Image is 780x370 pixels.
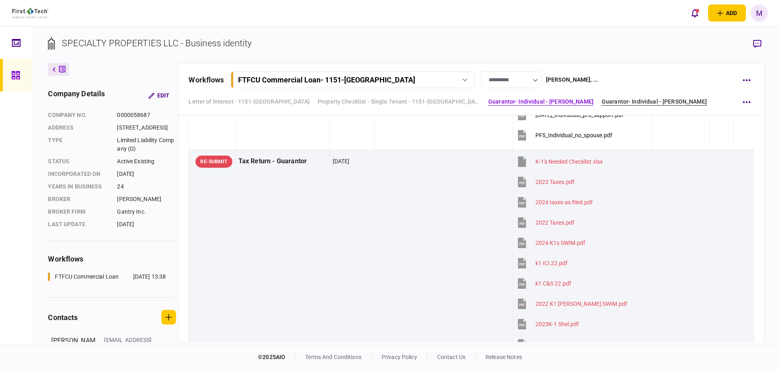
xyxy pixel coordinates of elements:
div: 2022 K1 ELDREDGE SWIM.pdf [535,301,627,307]
div: 2023 Taxes.pdf [535,179,574,185]
div: k1 ICI 22.pdf [535,260,568,266]
div: company details [48,88,105,103]
button: Edit [142,88,176,103]
a: release notes [485,354,522,360]
a: Letter of Interest - 1151-[GEOGRAPHIC_DATA] [188,97,310,106]
div: Gantry Inc. [117,208,176,216]
div: Broker [48,195,109,203]
div: [DATE] [117,220,176,229]
div: [PERSON_NAME] [51,336,96,370]
button: K-1's Needed Checklist.xlsx [516,152,603,171]
div: k1 C&S 22.pdf [535,280,571,287]
div: workflows [188,74,224,85]
a: privacy policy [381,354,417,360]
a: Property Checklist - Single Tenant - 1151-[GEOGRAPHIC_DATA], [GEOGRAPHIC_DATA], [GEOGRAPHIC_DATA] [318,97,480,106]
div: [STREET_ADDRESS] [117,123,176,132]
button: 2024 taxes as filed.pdf [516,193,593,211]
div: company no. [48,111,109,119]
button: 2023K-1 Shel.pdf [516,315,579,333]
div: 0000058687 [117,111,176,119]
a: terms and conditions [305,354,362,360]
div: broker firm [48,208,109,216]
button: M [751,4,768,22]
div: RE-SUBMIT [195,156,232,168]
a: FTFCU Commercial Loan[DATE] 13:38 [48,273,166,281]
img: client company logo [12,8,48,18]
div: 2023K-1 Shel.pdf [535,321,579,327]
div: [EMAIL_ADDRESS][DOMAIN_NAME] [104,336,157,353]
div: Tax Return - Guarantor [238,152,327,171]
a: contact us [437,354,466,360]
button: open adding identity options [708,4,746,22]
div: FTFCU Commercial Loan - 1151-[GEOGRAPHIC_DATA] [238,76,415,84]
div: 24 [117,182,176,191]
div: Limited Liability Company (D) [117,136,176,153]
div: 2024 taxes as filed.pdf [535,199,593,206]
div: [DATE] [117,170,176,178]
a: Guarantor- Individual - [PERSON_NAME] [602,97,707,106]
div: FTFCU Commercial Loan [55,273,119,281]
div: last update [48,220,109,229]
div: contacts [48,312,78,323]
div: years in business [48,182,109,191]
div: incorporated on [48,170,109,178]
div: workflows [48,253,176,264]
button: open notifications list [686,4,703,22]
div: [PERSON_NAME] [117,195,176,203]
div: © 2025 AIO [258,353,295,361]
button: 2023 Taxes.pdf [516,173,574,191]
button: 2022 K1 ELDREDGE SWIM.pdf [516,294,627,313]
div: address [48,123,109,132]
button: 2024 K1s SWIM.pdf [516,234,585,252]
div: Active Existing [117,157,176,166]
div: Type [48,136,109,153]
button: k1 C&S 22.pdf [516,274,571,292]
a: Guarantor- Individual - [PERSON_NAME] [488,97,594,106]
div: status [48,157,109,166]
div: K1 Eldredge managment 23.pdf [535,341,637,348]
div: K-1's Needed Checklist.xlsx [535,158,603,165]
div: SPECIALTY PROPERTIES LLC - Business identity [62,37,251,50]
div: [DATE] [333,157,350,165]
div: [DATE] 13:38 [133,273,166,281]
button: K1 Eldredge managment 23.pdf [516,335,637,353]
div: 2024 K1s SWIM.pdf [535,240,585,246]
button: 2022 Taxes.pdf [516,213,574,232]
div: 2022 Taxes.pdf [535,219,574,226]
div: PFS_Individual_no_spouse.pdf [535,132,612,138]
button: k1 ICI 22.pdf [516,254,568,272]
button: PFS_Individual_no_spouse.pdf [516,126,612,144]
div: [PERSON_NAME] , ... [546,76,598,84]
button: FTFCU Commercial Loan- 1151-[GEOGRAPHIC_DATA] [231,71,474,88]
